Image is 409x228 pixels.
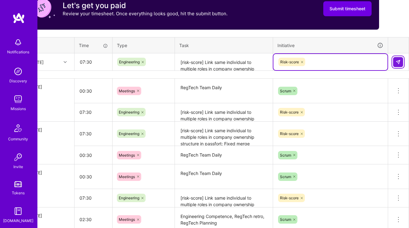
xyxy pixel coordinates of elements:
i: icon Chevron [64,61,67,64]
img: bell [12,36,24,49]
img: discovery [12,65,24,78]
div: Time [79,42,108,49]
span: Meetings [119,217,135,222]
div: [DOMAIN_NAME] [3,217,33,224]
img: guide book [12,205,24,217]
div: 8h [28,91,69,98]
span: Meetings [119,174,135,179]
img: Invite [12,151,24,163]
button: Submit timesheet [323,1,372,16]
div: Initiative [277,42,383,49]
textarea: RegTech Team Daily [176,165,272,188]
div: null [393,57,404,67]
th: Date [23,37,75,53]
img: tokens [14,181,22,187]
textarea: RegTech Team Daily [176,147,272,164]
input: HH:MM [75,83,112,99]
span: Engineering [119,60,140,64]
input: HH:MM [75,125,112,142]
div: [DATE] [28,212,69,219]
h3: Let's get you paid [63,1,228,10]
span: Scrum [280,153,291,158]
th: Task [175,37,273,53]
p: Review your timesheet. Once everything looks good, hit the submit button. [63,10,228,17]
span: Risk-score [280,110,299,114]
div: Community [8,136,28,142]
textarea: [risk-score] Link same individual to multiple roles in company ownership structure in passfort: F... [176,122,272,146]
span: Engineering [119,110,139,114]
input: HH:MM [75,104,112,120]
span: Engineering [119,196,139,200]
img: Submit [396,60,401,65]
span: Risk-score [280,196,299,200]
div: Invite [13,163,23,170]
div: 8h [28,220,69,227]
input: HH:MM [75,211,112,228]
span: Scrum [280,174,291,179]
div: 8h [28,134,69,141]
input: HH:MM [75,190,112,206]
th: Type [113,37,175,53]
div: [DATE] [28,127,69,133]
textarea: [risk-score] Link same individual to multiple roles in company ownership structure in passfort: f... [176,190,272,207]
span: Meetings [119,153,135,158]
input: HH:MM [75,168,112,185]
span: Risk-score [280,131,299,136]
div: 8h [28,177,69,184]
div: Notifications [7,49,29,55]
textarea: [risk-score] Link same individual to multiple roles in company ownership structure in passfort: W... [176,104,272,121]
div: [DATE] [28,169,69,176]
div: [DATE] [28,84,69,90]
span: Meetings [119,89,135,93]
span: Submit timesheet [330,6,365,12]
span: Risk-score [280,60,299,64]
img: Community [11,121,26,136]
img: teamwork [12,93,24,105]
div: Tokens [12,190,25,196]
textarea: [risk-score] Link same individual to multiple roles in company ownership structure in passfort: w... [176,54,272,70]
div: Discovery [9,78,27,84]
input: HH:MM [75,147,112,163]
span: Engineering [119,131,139,136]
img: logo [12,12,25,24]
textarea: RegTech Team Daily [176,79,272,103]
span: Scrum [280,89,291,93]
span: Scrum [280,217,291,222]
input: HH:MM [75,54,112,70]
div: Missions [11,105,26,112]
